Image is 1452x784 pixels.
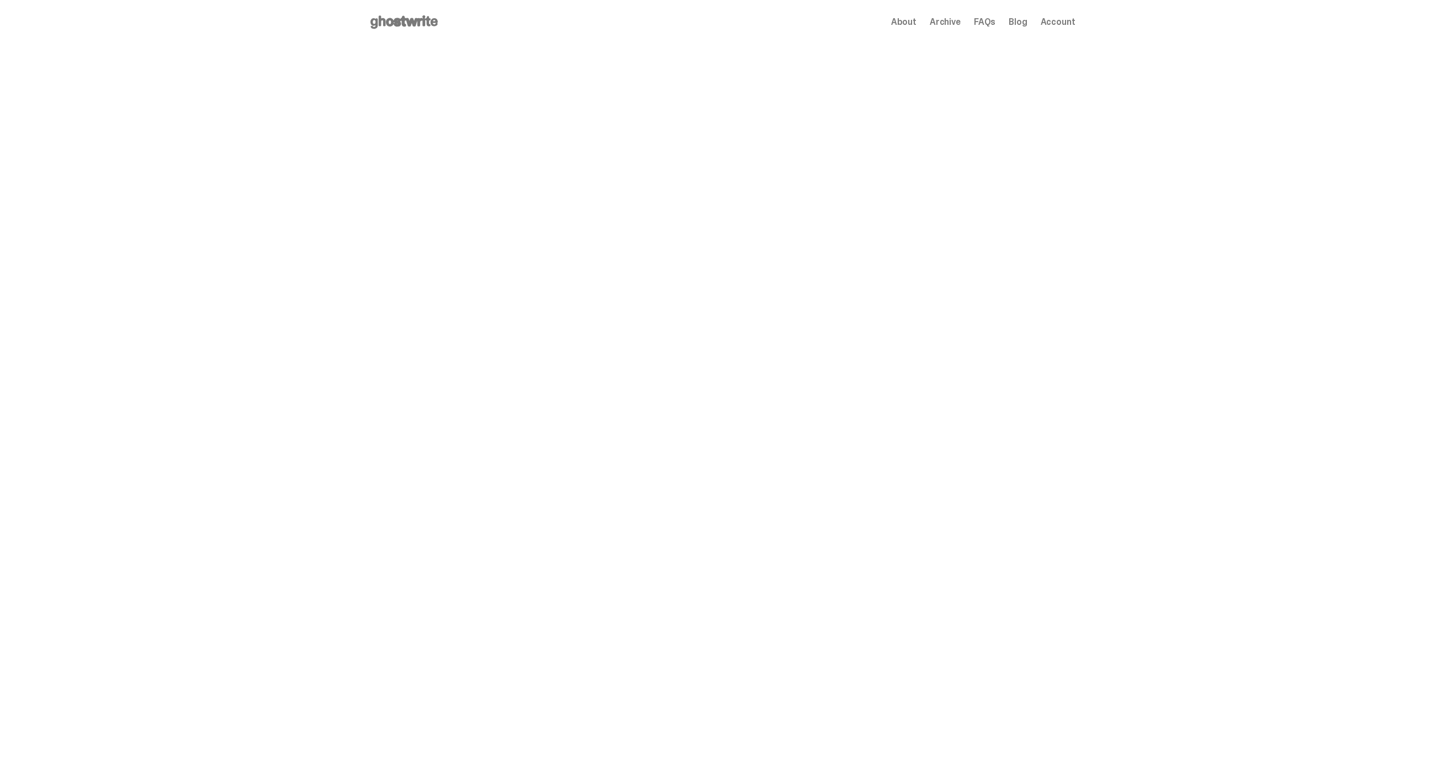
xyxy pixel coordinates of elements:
[930,18,961,27] a: Archive
[891,18,916,27] a: About
[1041,18,1075,27] a: Account
[974,18,995,27] a: FAQs
[1009,18,1027,27] a: Blog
